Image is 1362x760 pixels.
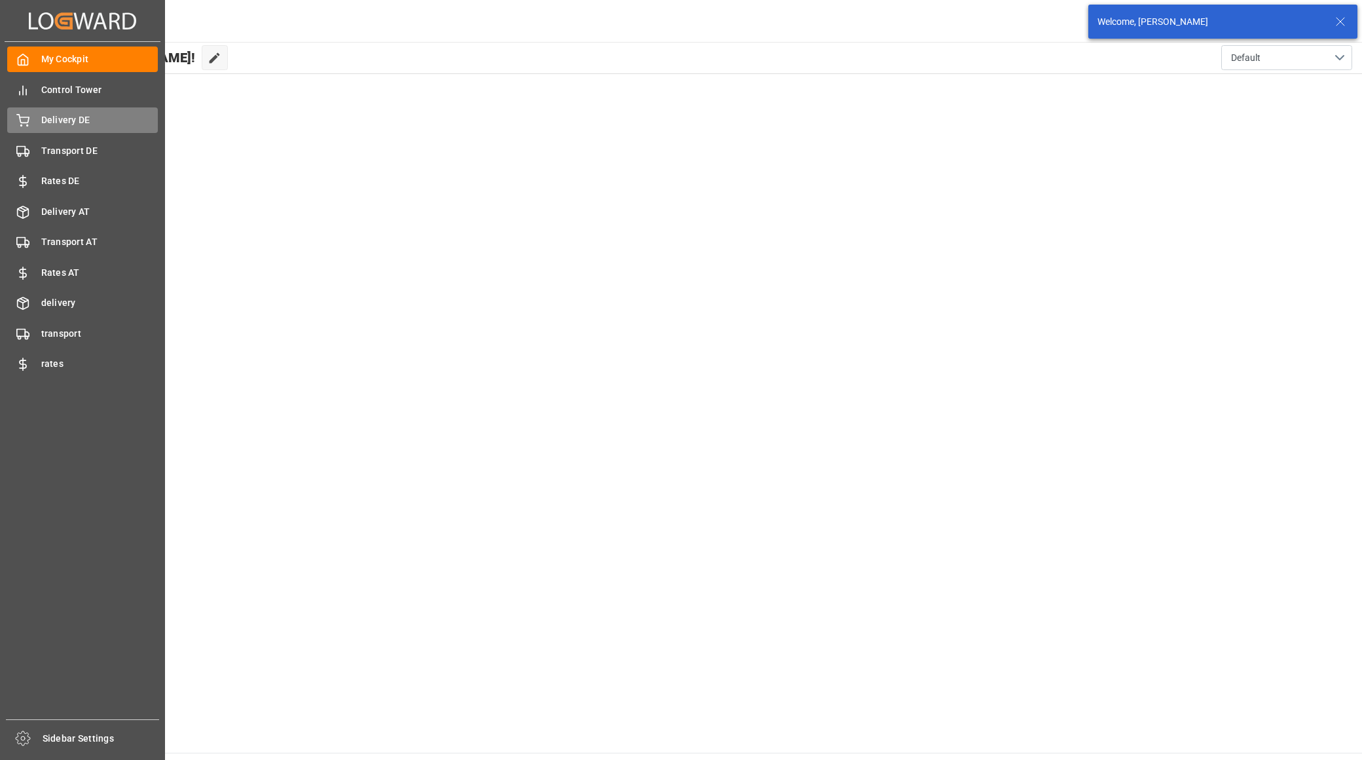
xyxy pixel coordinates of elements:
[41,52,158,66] span: My Cockpit
[41,327,158,341] span: transport
[7,229,158,255] a: Transport AT
[41,235,158,249] span: Transport AT
[7,107,158,133] a: Delivery DE
[1221,45,1352,70] button: open menu
[7,290,158,316] a: delivery
[7,77,158,102] a: Control Tower
[7,320,158,346] a: transport
[7,199,158,224] a: Delivery AT
[41,205,158,219] span: Delivery AT
[7,351,158,377] a: rates
[1097,15,1323,29] div: Welcome, [PERSON_NAME]
[7,168,158,194] a: Rates DE
[41,174,158,188] span: Rates DE
[41,266,158,280] span: Rates AT
[41,144,158,158] span: Transport DE
[7,259,158,285] a: Rates AT
[41,296,158,310] span: delivery
[7,138,158,163] a: Transport DE
[54,45,195,70] span: Hello [PERSON_NAME]!
[41,113,158,127] span: Delivery DE
[41,357,158,371] span: rates
[43,732,160,746] span: Sidebar Settings
[7,47,158,72] a: My Cockpit
[41,83,158,97] span: Control Tower
[1231,51,1261,65] span: Default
